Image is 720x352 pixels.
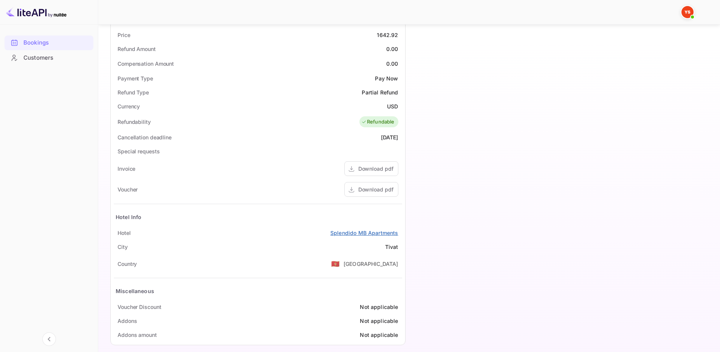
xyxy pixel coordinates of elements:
div: Partial Refund [362,88,398,96]
div: [DATE] [381,133,398,141]
img: LiteAPI logo [6,6,67,18]
div: Bookings [23,39,90,47]
div: Addons [118,317,137,325]
button: Collapse navigation [42,332,56,346]
div: Refund Amount [118,45,156,53]
div: Hotel [118,229,131,237]
div: Refundability [118,118,151,126]
div: Refundable [361,118,395,126]
div: 0.00 [386,60,398,68]
div: Price [118,31,130,39]
a: Bookings [5,36,93,49]
div: Refund Type [118,88,149,96]
div: Customers [23,54,90,62]
div: Voucher Discount [118,303,161,311]
div: 1642.92 [377,31,398,39]
div: Not applicable [360,331,398,339]
img: Yandex Support [681,6,694,18]
div: Miscellaneous [116,287,154,295]
div: Payment Type [118,74,153,82]
div: Compensation Amount [118,60,174,68]
div: Voucher [118,185,138,193]
div: 0.00 [386,45,398,53]
div: [GEOGRAPHIC_DATA] [344,260,398,268]
div: Tivat [385,243,398,251]
a: Splendido MB Apartments [330,229,398,237]
div: Addons amount [118,331,157,339]
div: Not applicable [360,303,398,311]
div: City [118,243,128,251]
div: Special requests [118,147,159,155]
div: Country [118,260,137,268]
div: Download pdf [358,165,393,173]
div: Cancellation deadline [118,133,172,141]
div: Download pdf [358,185,393,193]
span: United States [331,257,340,270]
a: Customers [5,51,93,65]
div: Currency [118,102,140,110]
div: Hotel Info [116,213,142,221]
div: Pay Now [375,74,398,82]
div: Not applicable [360,317,398,325]
div: USD [387,102,398,110]
div: Invoice [118,165,135,173]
